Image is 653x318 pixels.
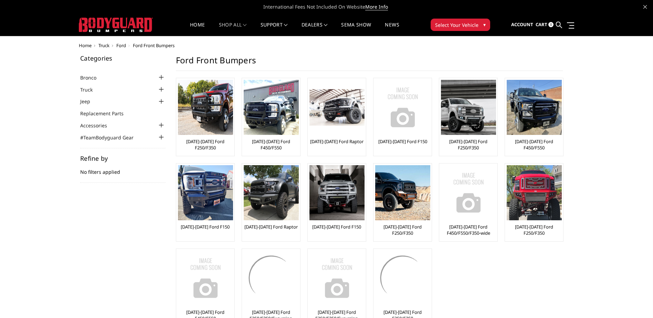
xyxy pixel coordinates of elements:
[375,224,430,236] a: [DATE]-[DATE] Ford F250/F350
[385,22,399,36] a: News
[378,138,427,145] a: [DATE]-[DATE] Ford F150
[178,251,233,306] img: No Image
[190,22,205,36] a: Home
[80,155,166,183] div: No filters applied
[80,110,132,117] a: Replacement Parts
[483,21,486,28] span: ▾
[365,3,388,10] a: More Info
[244,224,298,230] a: [DATE]-[DATE] Ford Raptor
[310,138,364,145] a: [DATE]-[DATE] Ford Raptor
[441,224,496,236] a: [DATE]-[DATE] Ford F450/F550/F350-wide
[431,19,490,31] button: Select Your Vehicle
[312,224,361,230] a: [DATE]-[DATE] Ford F150
[536,21,547,28] span: Cart
[261,22,288,36] a: Support
[511,15,533,34] a: Account
[341,22,371,36] a: SEMA Show
[98,42,109,49] a: Truck
[375,80,430,135] img: No Image
[507,138,561,151] a: [DATE]-[DATE] Ford F450/F550
[181,224,230,230] a: [DATE]-[DATE] Ford F150
[536,15,554,34] a: Cart 0
[548,22,554,27] span: 0
[80,134,142,141] a: #TeamBodyguard Gear
[176,55,563,71] h1: Ford Front Bumpers
[441,165,496,220] a: No Image
[511,21,533,28] span: Account
[80,122,116,129] a: Accessories
[79,42,92,49] a: Home
[219,22,247,36] a: shop all
[441,165,496,220] img: No Image
[302,22,328,36] a: Dealers
[79,18,153,32] img: BODYGUARD BUMPERS
[244,138,298,151] a: [DATE]-[DATE] Ford F450/F550
[80,98,99,105] a: Jeep
[80,155,166,161] h5: Refine by
[80,74,105,81] a: Bronco
[80,86,101,93] a: Truck
[435,21,478,29] span: Select Your Vehicle
[133,42,175,49] span: Ford Front Bumpers
[80,55,166,61] h5: Categories
[309,251,365,306] img: No Image
[507,224,561,236] a: [DATE]-[DATE] Ford F250/F350
[178,138,233,151] a: [DATE]-[DATE] Ford F250/F350
[441,138,496,151] a: [DATE]-[DATE] Ford F250/F350
[116,42,126,49] a: Ford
